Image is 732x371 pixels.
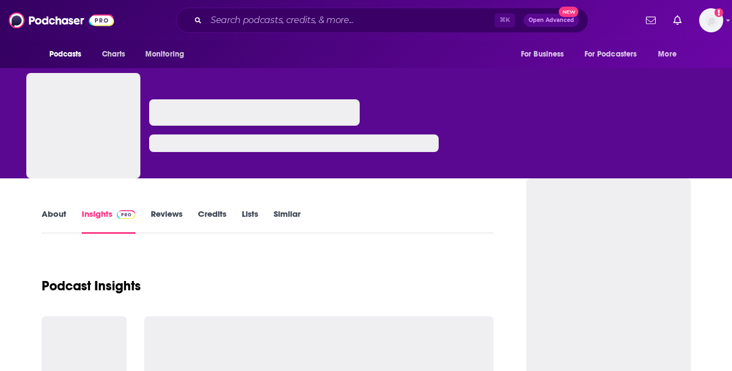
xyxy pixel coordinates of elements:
span: Charts [102,47,126,62]
span: For Business [521,47,564,62]
div: Search podcasts, credits, & more... [176,8,588,33]
img: Podchaser Pro [117,210,136,219]
img: User Profile [699,8,723,32]
button: open menu [138,44,198,65]
a: Show notifications dropdown [642,11,660,30]
button: Show profile menu [699,8,723,32]
button: open menu [577,44,653,65]
span: Monitoring [145,47,184,62]
a: Show notifications dropdown [669,11,686,30]
a: About [42,209,66,234]
button: Open AdvancedNew [524,14,579,27]
span: Logged in as heidi.egloff [699,8,723,32]
span: Open Advanced [529,18,574,23]
span: ⌘ K [495,13,515,27]
button: open menu [650,44,690,65]
span: New [559,7,578,17]
svg: Add a profile image [714,8,723,17]
span: For Podcasters [585,47,637,62]
a: Lists [242,209,258,234]
button: open menu [42,44,96,65]
button: open menu [513,44,578,65]
a: Reviews [151,209,183,234]
a: InsightsPodchaser Pro [82,209,136,234]
input: Search podcasts, credits, & more... [206,12,495,29]
a: Credits [198,209,226,234]
a: Similar [274,209,300,234]
h1: Podcast Insights [42,278,141,294]
a: Charts [95,44,132,65]
span: More [658,47,677,62]
img: Podchaser - Follow, Share and Rate Podcasts [9,10,114,31]
span: Podcasts [49,47,82,62]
